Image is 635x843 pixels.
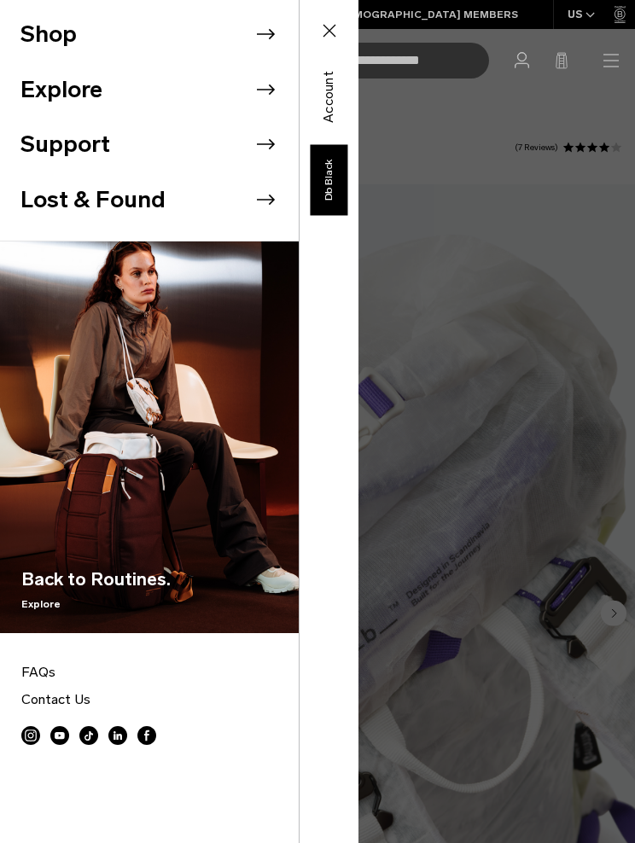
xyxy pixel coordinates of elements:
span: Back to Routines. [21,566,171,593]
span: Explore [21,596,171,612]
button: Lost & Found [20,183,166,218]
button: Shop [20,17,77,52]
a: FAQs [21,659,277,686]
a: Account [312,86,347,107]
span: Account [319,71,340,123]
button: Explore [20,73,102,108]
a: Db Black [310,144,347,215]
a: Contact Us [21,686,277,713]
button: Support [20,127,110,162]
